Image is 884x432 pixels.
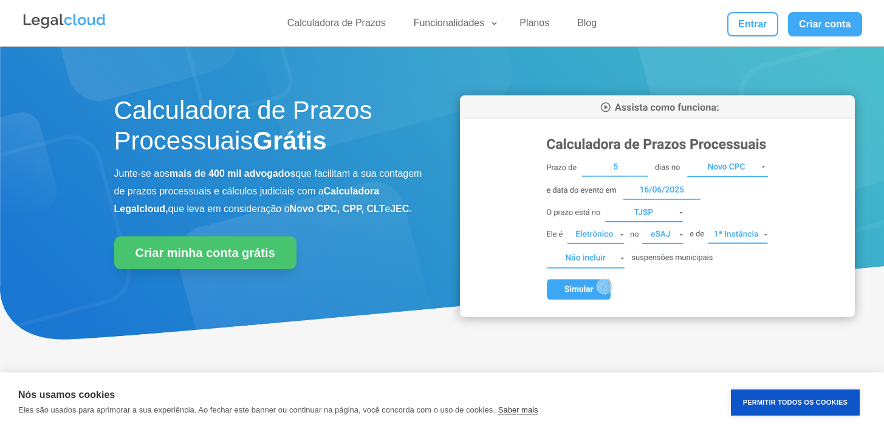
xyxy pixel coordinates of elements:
[170,168,295,179] b: mais de 400 mil advogados
[22,12,107,30] img: Legalcloud Logo
[114,165,424,218] p: Junte-se aos que facilitam a sua contagem de prazos processuais e cálculos judiciais com a que le...
[406,17,499,35] a: Funcionalidades
[390,204,412,214] b: JEC.
[731,389,860,416] button: Permitir Todos os Cookies
[18,405,495,414] p: Eles são usados para aprimorar a sua experiência. Ao fechar este banner ou continuar na página, v...
[114,186,380,214] b: Calculadora Legalcloud,
[253,126,326,155] strong: Grátis
[290,204,385,214] b: Novo CPC, CPP, CLT
[512,17,557,35] a: Planos
[280,17,393,35] a: Calculadora de Prazos
[788,12,862,36] a: Criar conta
[498,405,538,415] a: Saber mais
[114,236,296,269] a: Criar minha conta grátis
[18,389,115,400] strong: Nós usamos cookies
[727,12,778,36] a: Entrar
[460,95,855,317] img: Calculadora de Prazos Processuais da Legalcloud
[460,309,855,319] a: Calculadora de Prazos Processuais da Legalcloud
[570,17,604,35] a: Blog
[22,22,107,32] a: Logo da Legalcloud
[114,95,424,163] h1: Calculadora de Prazos Processuais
